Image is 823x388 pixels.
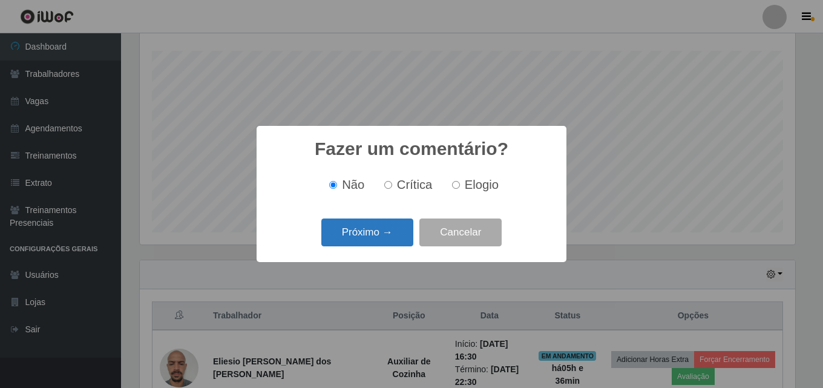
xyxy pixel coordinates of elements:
[329,181,337,189] input: Não
[384,181,392,189] input: Crítica
[419,219,502,247] button: Cancelar
[315,138,508,160] h2: Fazer um comentário?
[321,219,413,247] button: Próximo →
[397,178,433,191] span: Crítica
[465,178,499,191] span: Elogio
[342,178,364,191] span: Não
[452,181,460,189] input: Elogio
